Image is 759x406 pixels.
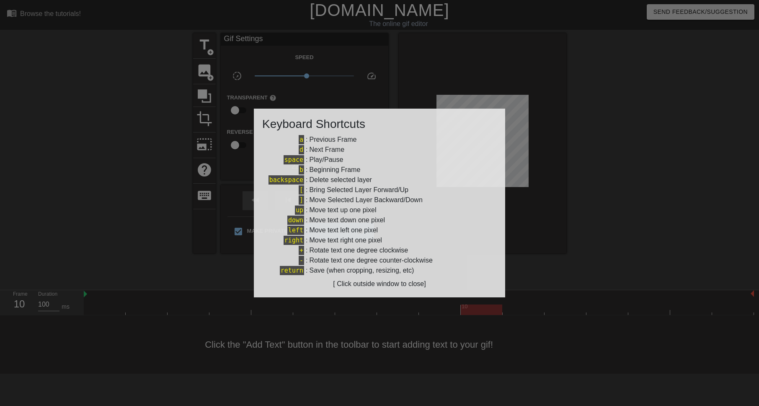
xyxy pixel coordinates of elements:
div: : [262,205,497,215]
span: b [299,165,304,174]
div: : [262,145,497,155]
div: : [262,225,497,235]
div: Bring Selected Layer Forward/Up [309,185,408,195]
span: backspace [268,175,304,185]
span: return [280,266,304,275]
div: [ Click outside window to close] [262,279,497,289]
div: : [262,245,497,255]
div: : [262,165,497,175]
div: : [262,185,497,195]
span: a [299,135,304,144]
div: Move text left one pixel [309,225,378,235]
div: Move text right one pixel [309,235,382,245]
div: : [262,215,497,225]
div: Next Frame [309,145,344,155]
div: : [262,135,497,145]
div: : [262,255,497,265]
span: down [287,216,304,225]
div: : [262,195,497,205]
span: space [284,155,304,164]
h3: Keyboard Shortcuts [262,117,497,131]
div: Move text up one pixel [309,205,376,215]
div: Save (when cropping, resizing, etc) [309,265,414,276]
span: up [295,206,304,215]
span: right [284,236,304,245]
div: Rotate text one degree clockwise [309,245,408,255]
div: Delete selected layer [309,175,372,185]
div: : [262,265,497,276]
div: : [262,235,497,245]
div: : [262,175,497,185]
div: : [262,155,497,165]
span: ] [299,195,304,205]
div: Previous Frame [309,135,356,145]
span: - [299,256,304,265]
div: Move Selected Layer Backward/Down [309,195,422,205]
span: left [287,226,304,235]
span: + [299,246,304,255]
div: Play/Pause [309,155,343,165]
span: [ [299,185,304,195]
div: Beginning Frame [309,165,360,175]
div: Move text down one pixel [309,215,385,225]
div: Rotate text one degree counter-clockwise [309,255,432,265]
span: d [299,145,304,154]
